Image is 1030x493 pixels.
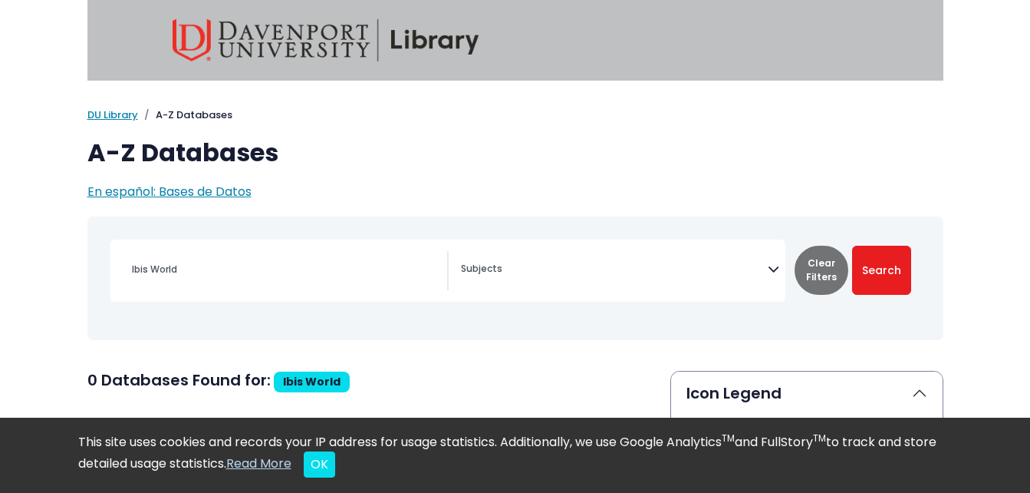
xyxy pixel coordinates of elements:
img: Davenport University Library [173,19,479,61]
button: Icon Legend [671,372,943,415]
span: Ibis World [283,374,341,389]
sup: TM [813,432,826,445]
nav: breadcrumb [87,108,943,123]
li: A-Z Databases [138,108,232,123]
span: 0 Databases Found for: [87,369,271,391]
button: Submit for Search Results [852,246,911,295]
input: Search database by title or keyword [123,258,447,280]
a: En español: Bases de Datos [87,183,252,200]
button: Clear Filters [795,246,848,295]
textarea: Search [461,264,768,276]
button: Close [304,452,335,478]
div: This site uses cookies and records your IP address for usage statistics. Additionally, we use Goo... [78,433,953,478]
a: Read More [226,455,291,472]
sup: TM [722,432,735,445]
nav: Search filters [87,217,943,340]
h1: A-Z Databases [87,138,943,167]
a: DU Library [87,108,138,122]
